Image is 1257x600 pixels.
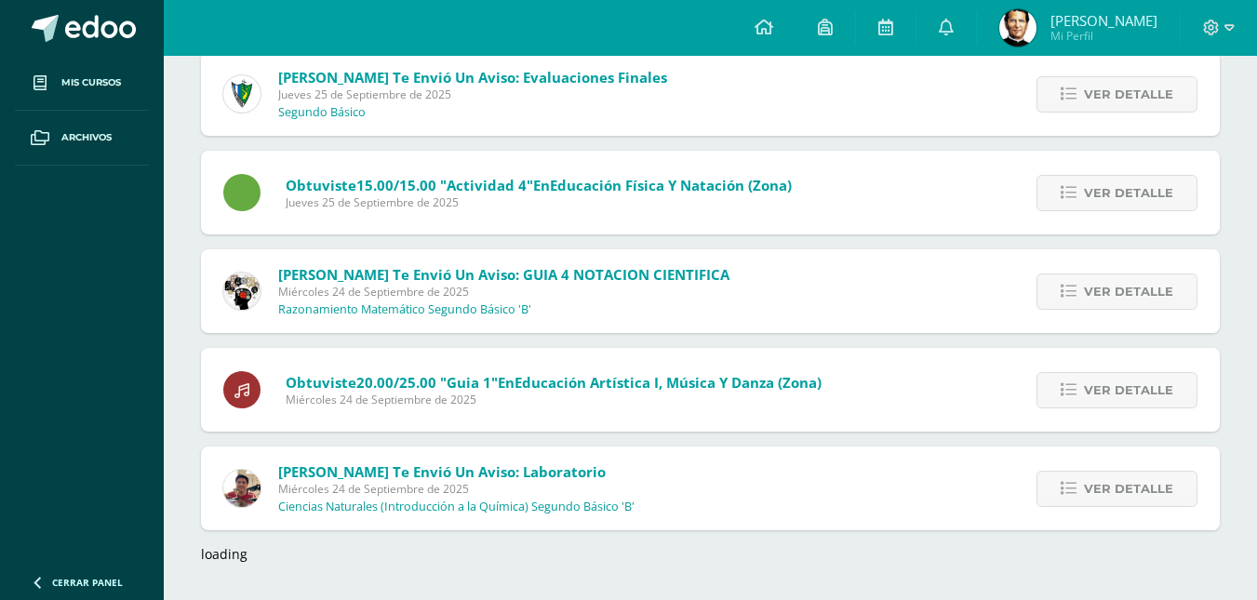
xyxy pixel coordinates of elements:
[278,87,667,102] span: Jueves 25 de Septiembre de 2025
[1050,28,1157,44] span: Mi Perfil
[1084,274,1173,309] span: Ver detalle
[201,545,1220,563] div: loading
[278,68,667,87] span: [PERSON_NAME] te envió un aviso: Evaluaciones Finales
[52,576,123,589] span: Cerrar panel
[15,56,149,111] a: Mis cursos
[278,302,531,317] p: Razonamiento Matemático Segundo Básico 'B'
[286,392,822,407] span: Miércoles 24 de Septiembre de 2025
[286,373,822,392] span: Obtuviste en
[278,462,606,481] span: [PERSON_NAME] te envió un aviso: Laboratorio
[223,273,261,310] img: d172b984f1f79fc296de0e0b277dc562.png
[278,265,729,284] span: [PERSON_NAME] te envió un aviso: GUIA 4 NOTACION CIENTIFICA
[1084,176,1173,210] span: Ver detalle
[278,105,366,120] p: Segundo Básico
[286,176,792,194] span: Obtuviste en
[223,75,261,113] img: 9f174a157161b4ddbe12118a61fed988.png
[223,470,261,507] img: cb93aa548b99414539690fcffb7d5efd.png
[1050,11,1157,30] span: [PERSON_NAME]
[1084,472,1173,506] span: Ver detalle
[999,9,1036,47] img: b86dcbcd5091f07905c03663b0678497.png
[356,176,436,194] span: 15.00/15.00
[356,373,436,392] span: 20.00/25.00
[440,373,498,392] span: "Guia 1"
[278,284,729,300] span: Miércoles 24 de Septiembre de 2025
[1084,373,1173,407] span: Ver detalle
[515,373,822,392] span: Educación Artística I, Música y Danza (Zona)
[550,176,792,194] span: Educación Física y Natación (Zona)
[61,130,112,145] span: Archivos
[286,194,792,210] span: Jueves 25 de Septiembre de 2025
[440,176,533,194] span: "Actividad 4"
[1084,77,1173,112] span: Ver detalle
[278,500,635,514] p: Ciencias Naturales (Introducción a la Química) Segundo Básico 'B'
[278,481,635,497] span: Miércoles 24 de Septiembre de 2025
[61,75,121,90] span: Mis cursos
[15,111,149,166] a: Archivos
